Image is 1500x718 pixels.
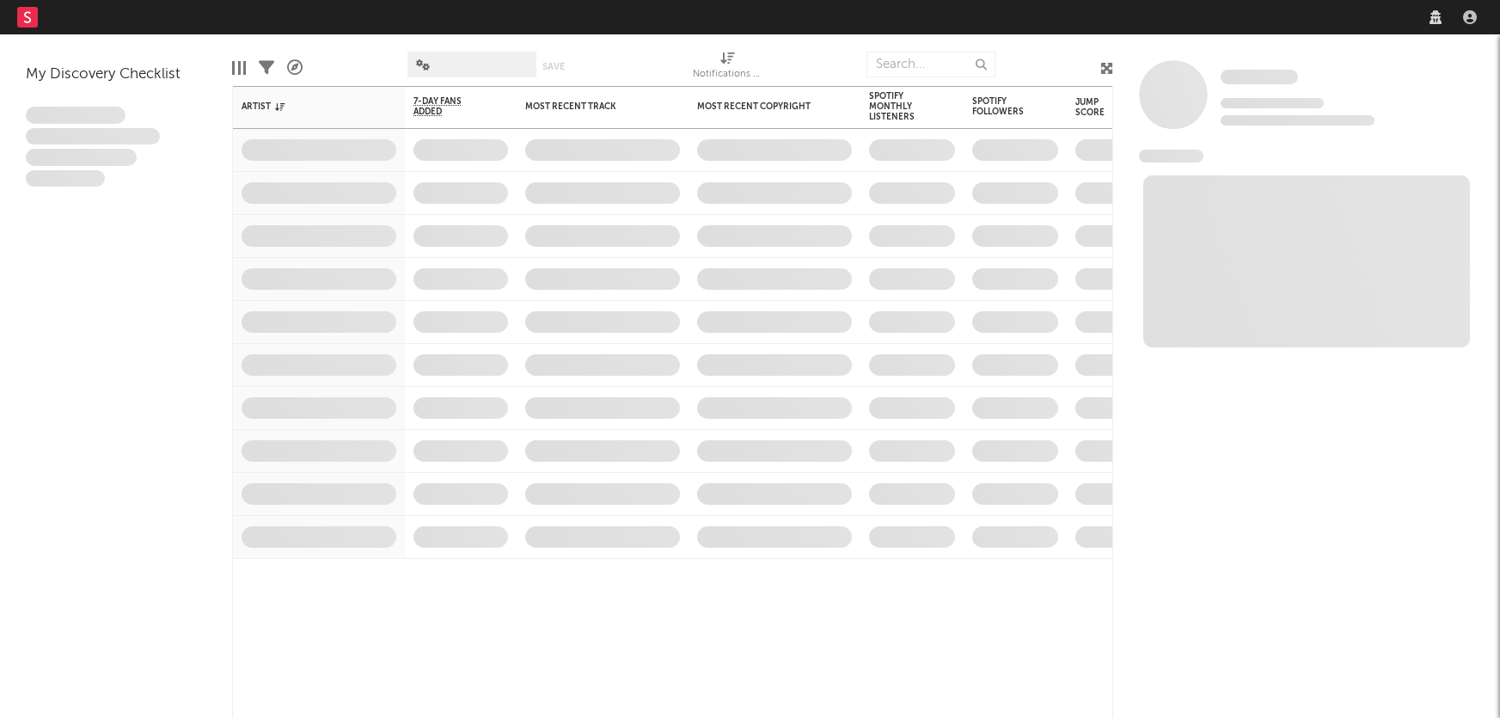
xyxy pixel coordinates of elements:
[693,43,762,93] div: Notifications (Artist)
[697,101,826,112] div: Most Recent Copyright
[1221,69,1298,86] a: Some Artist
[693,64,762,85] div: Notifications (Artist)
[26,64,206,85] div: My Discovery Checklist
[1221,115,1374,126] span: 0 fans last week
[1221,70,1298,84] span: Some Artist
[26,107,126,124] span: Lorem ipsum dolor
[1075,97,1118,118] div: Jump Score
[259,43,274,93] div: Filters
[1221,98,1324,108] span: Tracking Since: [DATE]
[287,43,303,93] div: A&R Pipeline
[413,96,482,117] span: 7-Day Fans Added
[972,96,1032,117] div: Spotify Followers
[542,62,565,71] button: Save
[1139,150,1203,163] span: News Feed
[26,170,105,187] span: Aliquam viverra
[242,101,370,112] div: Artist
[26,149,137,166] span: Praesent ac interdum
[26,128,160,145] span: Integer aliquet in purus et
[232,43,246,93] div: Edit Columns
[525,101,654,112] div: Most Recent Track
[869,91,929,122] div: Spotify Monthly Listeners
[866,52,995,77] input: Search...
